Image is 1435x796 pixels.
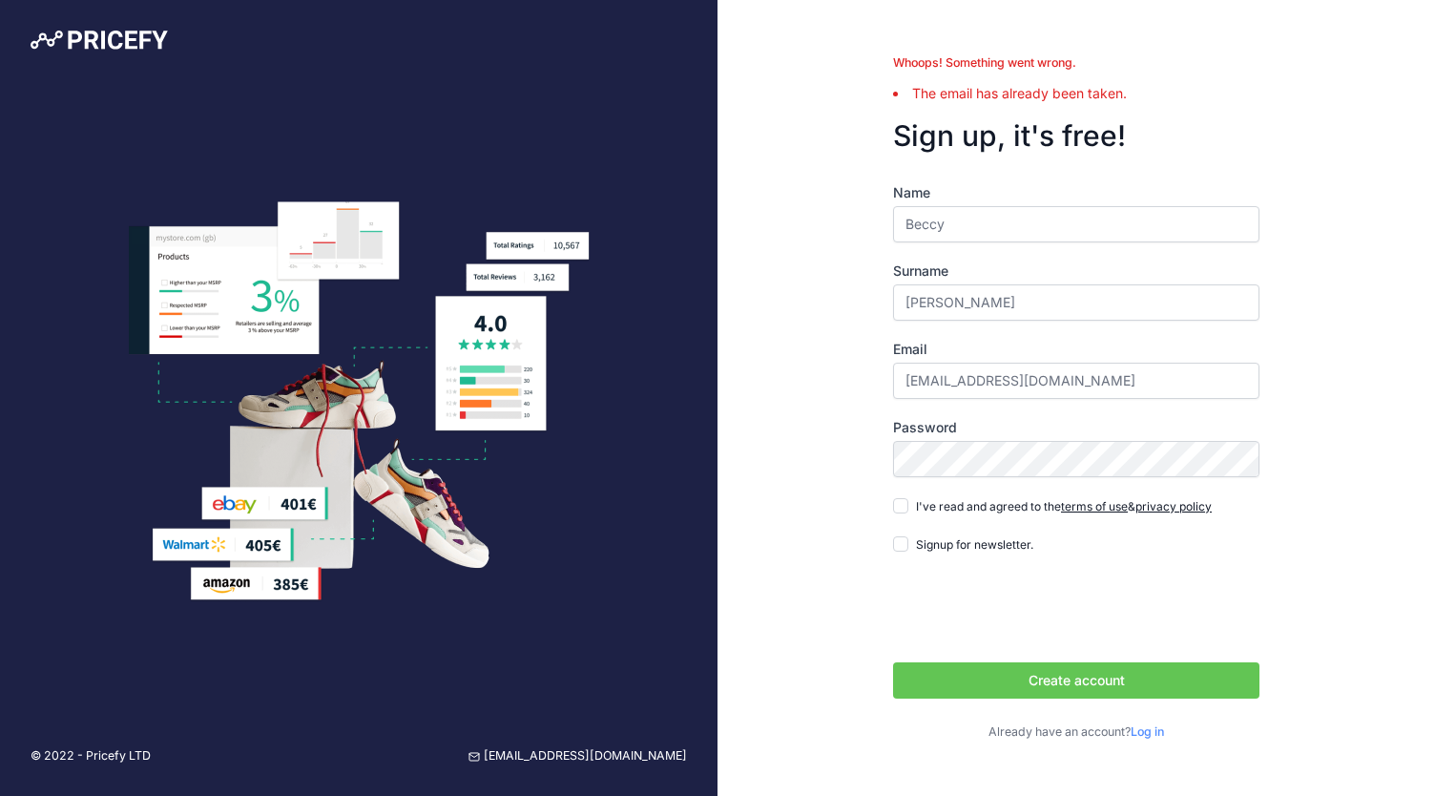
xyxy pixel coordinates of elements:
[31,747,151,765] p: © 2022 - Pricefy LTD
[893,183,1259,202] label: Name
[893,340,1259,359] label: Email
[1061,499,1128,513] a: terms of use
[916,499,1212,513] span: I've read and agreed to the &
[916,537,1033,552] span: Signup for newsletter.
[31,31,168,50] img: Pricefy
[893,84,1259,103] li: The email has already been taken.
[893,418,1259,437] label: Password
[893,573,1183,647] iframe: reCAPTCHA
[893,118,1259,153] h3: Sign up, it's free!
[468,747,687,765] a: [EMAIL_ADDRESS][DOMAIN_NAME]
[893,723,1259,742] p: Already have an account?
[1135,499,1212,513] a: privacy policy
[893,54,1259,73] div: Whoops! Something went wrong.
[1131,724,1164,739] a: Log in
[893,262,1259,281] label: Surname
[893,662,1259,699] button: Create account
